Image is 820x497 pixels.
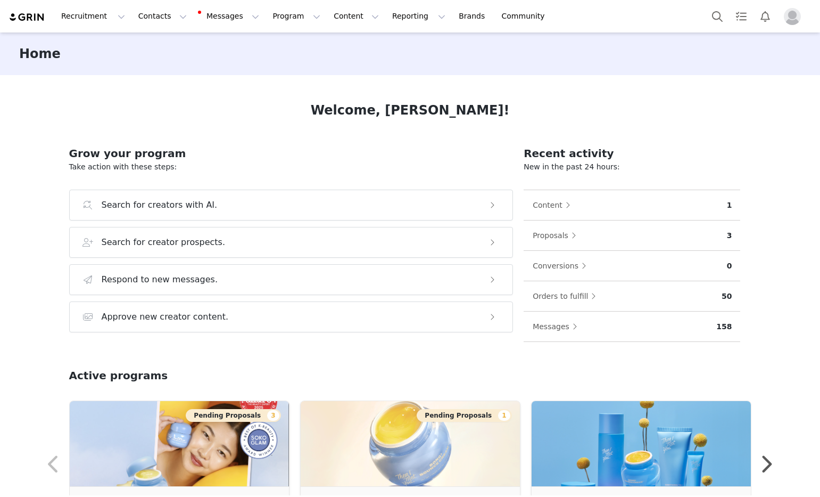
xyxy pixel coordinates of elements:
a: Tasks [730,4,753,28]
button: Search for creators with AI. [69,190,513,221]
a: Brands [452,4,494,28]
button: Orders to fulfill [532,288,601,305]
button: Messages [194,4,266,28]
h2: Active programs [69,368,168,384]
button: Pending Proposals3 [186,409,280,422]
button: Notifications [753,4,777,28]
button: Conversions [532,257,592,274]
p: 0 [727,260,732,272]
img: e13db5a7-89ea-461e-a05f-22a4548332a3.png [532,401,751,486]
button: Search [706,4,729,28]
button: Reporting [386,4,452,28]
h3: Home [19,44,61,63]
button: Approve new creator content. [69,302,513,332]
button: Proposals [532,227,582,244]
h3: Approve new creator content. [102,311,229,323]
button: Recruitment [55,4,131,28]
button: Messages [532,318,583,335]
h2: Recent activity [524,145,740,161]
button: Profile [777,8,811,25]
a: Community [495,4,556,28]
p: 158 [716,321,732,332]
p: 50 [722,291,732,302]
h1: Welcome, [PERSON_NAME]! [311,101,510,120]
h3: Search for creators with AI. [102,199,218,211]
p: 1 [727,200,732,211]
p: Take action with these steps: [69,161,513,173]
h3: Respond to new messages. [102,273,218,286]
button: Pending Proposals1 [417,409,511,422]
img: 2a39c9a3-1b84-4e39-af9f-d3900aa40bf9.png [301,401,520,486]
button: Contacts [132,4,193,28]
button: Respond to new messages. [69,264,513,295]
img: placeholder-profile.jpg [784,8,801,25]
button: Content [532,197,576,214]
img: grin logo [9,12,46,22]
img: 68c702f5-c4e6-4426-adff-fd04539a3fdc.png [70,401,289,486]
h3: Search for creator prospects. [102,236,226,249]
button: Search for creator prospects. [69,227,513,258]
h2: Grow your program [69,145,513,161]
button: Program [266,4,327,28]
p: 3 [727,230,732,241]
button: Content [327,4,385,28]
p: New in the past 24 hours: [524,161,740,173]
